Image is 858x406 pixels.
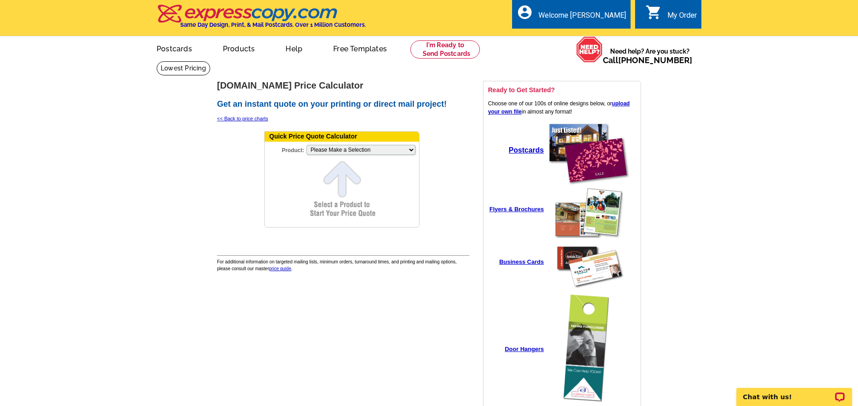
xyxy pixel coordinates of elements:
[217,81,469,90] h1: [DOMAIN_NAME] Price Calculator
[269,266,291,271] a: price guide
[509,146,544,154] strong: Postcards
[499,258,544,265] strong: Business Cards
[646,10,697,21] a: shopping_cart My Order
[489,206,544,213] a: Flyers & Brochures
[517,4,533,20] i: account_circle
[499,259,544,265] a: Business Cards
[560,400,617,406] a: create a door hanger online
[509,148,544,154] a: Postcards
[505,346,544,352] strong: Door Hangers
[538,11,626,24] div: Welcome [PERSON_NAME]
[271,37,317,59] a: Help
[730,377,858,406] iframe: LiveChat chat widget
[488,86,636,94] h3: Ready to Get Started?
[552,242,625,289] img: create a business card
[157,11,366,28] a: Same Day Design, Print, & Mail Postcards. Over 1 Million Customers.
[562,293,615,405] img: create a door hanger
[217,259,457,271] span: For additional information on targeted mailing lists, minimum orders, turnaround times, and print...
[180,21,366,28] h4: Same Day Design, Print, & Mail Postcards. Over 1 Million Customers.
[552,233,625,239] a: create a flyer online
[555,188,623,238] img: create a flyer
[217,99,469,109] h2: Get an instant quote on your printing or direct mail project!
[208,37,270,59] a: Products
[217,116,268,121] a: << Back to price charts
[576,36,603,63] img: help
[550,287,627,293] a: create a business card online
[265,144,306,154] label: Product:
[618,55,692,65] a: [PHONE_NUMBER]
[142,37,207,59] a: Postcards
[546,181,632,188] a: create a postcard online
[548,123,630,186] img: create a postcard
[603,47,697,65] span: Need help? Are you stuck?
[667,11,697,24] div: My Order
[265,132,419,142] div: Quick Price Quote Calculator
[505,346,544,352] a: Door Hangers
[603,55,692,65] span: Call
[319,37,401,59] a: Free Templates
[646,4,662,20] i: shopping_cart
[488,99,636,116] p: Choose one of our 100s of online designs below, or in almost any format!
